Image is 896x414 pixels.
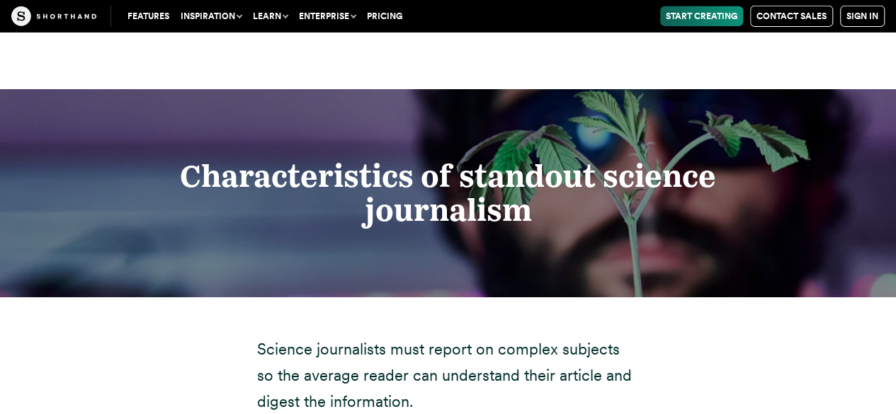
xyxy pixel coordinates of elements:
[660,6,743,26] a: Start Creating
[11,6,96,26] img: The Craft
[180,157,716,229] strong: Characteristics of standout science journalism
[361,6,408,26] a: Pricing
[750,6,833,27] a: Contact Sales
[175,6,247,26] button: Inspiration
[293,6,361,26] button: Enterprise
[122,6,175,26] a: Features
[840,6,885,27] a: Sign in
[247,6,293,26] button: Learn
